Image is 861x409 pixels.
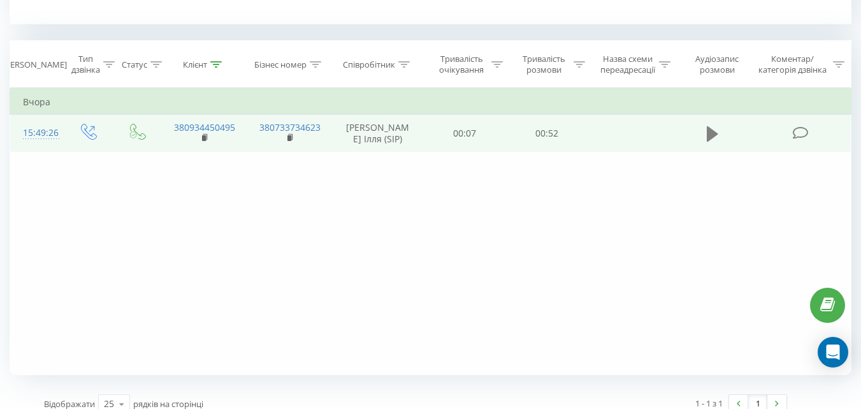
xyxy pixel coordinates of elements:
[254,59,307,70] div: Бізнес номер
[435,54,488,75] div: Тривалість очікування
[755,54,830,75] div: Коментар/категорія дзвінка
[122,59,147,70] div: Статус
[818,337,848,368] div: Open Intercom Messenger
[600,54,656,75] div: Назва схеми переадресації
[685,54,749,75] div: Аудіозапис розмови
[506,115,588,152] td: 00:52
[332,115,424,152] td: [PERSON_NAME] Ілля (SIP)
[174,121,235,133] a: 380934450495
[3,59,67,70] div: [PERSON_NAME]
[343,59,395,70] div: Співробітник
[10,89,851,115] td: Вчора
[71,54,100,75] div: Тип дзвінка
[259,121,321,133] a: 380733734623
[23,121,50,145] div: 15:49:26
[183,59,207,70] div: Клієнт
[424,115,506,152] td: 00:07
[517,54,570,75] div: Тривалість розмови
